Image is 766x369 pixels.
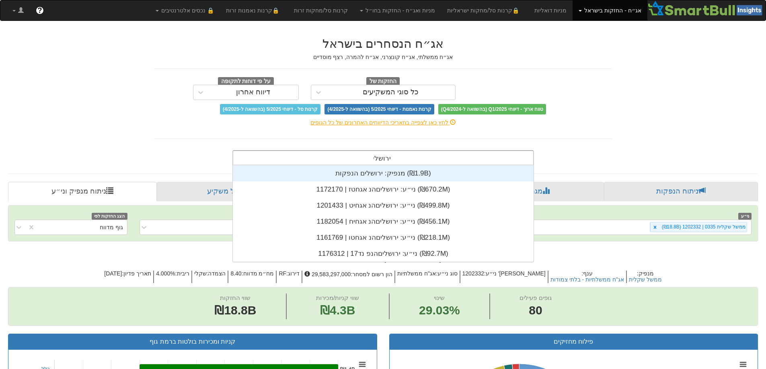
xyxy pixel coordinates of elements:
[153,271,191,283] h5: ריבית : 4.000%
[550,277,624,283] button: אג"ח ממשלתיות - בלתי צמודות
[659,222,747,232] div: ממשל שקלית 0335 | 1202332 (₪18.8B)
[14,338,371,345] h3: קניות ומכירות בולטות ברמת גוף
[157,182,308,201] a: פרופיל משקיע
[214,304,256,317] span: ₪18.8B
[366,77,400,86] span: החזקות של
[320,304,355,317] span: ₪4.3B
[220,0,288,20] a: 🔒קרנות נאמנות זרות
[460,271,548,283] h5: [PERSON_NAME]' ני״ע : 1202332
[233,246,534,262] div: ני״ע: ‏ירושליםהנפ נד17 | 1176312 ‎(₪92.7M)‎
[30,0,50,20] a: ?
[8,182,157,201] a: ניתוח מנפיק וני״ע
[354,0,441,20] a: מניות ואג״ח - החזקות בחו״ל
[233,230,534,246] div: ני״ע: ‏ירושליםהנ אגחטו | 1161769 ‎(₪218.1M)‎
[233,165,534,262] div: grid
[629,277,662,283] button: ממשל שקלית
[233,214,534,230] div: ני״ע: ‏ירושליםהנ אגחיח | 1182054 ‎(₪456.1M)‎
[102,271,153,283] h5: תאריך פדיון : [DATE]
[288,0,354,20] a: קרנות סל/מחקות זרות
[324,104,434,114] span: קרנות נאמנות - דיווחי 5/2025 (בהשוואה ל-4/2025)
[8,249,758,263] h2: ממשל שקלית 0335 | 1202332 - ניתוח ני״ע
[394,271,460,283] h5: סוג ני״ע : אג"ח ממשלתיות
[154,37,612,50] h2: אג״ח הנסחרים בישראל
[218,77,274,86] span: על פי דוחות לתקופה
[573,0,647,20] a: אג״ח - החזקות בישראל
[233,181,534,198] div: ני״ע: ‏ירושליםהנ אגחטז | 1172170 ‎(₪670.2M)‎
[738,213,752,220] span: ני״ע
[154,54,612,60] h5: אג״ח ממשלתי, אג״ח קונצרני, אג״ח להמרה, רצף מוסדיים
[396,338,752,345] h3: פילוח מחזיקים
[604,182,758,201] a: ניתוח הנפקות
[302,271,394,283] h5: הון רשום למסחר : 29,583,297,000
[100,223,123,231] div: גוף מדווח
[419,302,460,319] span: 29.03%
[191,271,228,283] h5: הצמדה : שקלי
[438,104,546,114] span: טווח ארוך - דיווחי Q1/2025 (בהשוואה ל-Q4/2024)
[228,271,276,283] h5: מח״מ מדווח : 8.40
[236,88,270,96] div: דיווח אחרון
[37,6,42,14] span: ?
[150,0,220,20] a: 🔒 נכסים אלטרנטיבים
[520,294,551,301] span: גופים פעילים
[220,294,251,301] span: שווי החזקות
[441,0,528,20] a: 🔒קרנות סל/מחקות ישראליות
[647,0,766,16] img: Smartbull
[363,88,419,96] div: כל סוגי המשקיעים
[316,294,359,301] span: שווי קניות/מכירות
[626,271,664,283] h5: מנפיק :
[220,104,320,114] span: קרנות סל - דיווחי 5/2025 (בהשוואה ל-4/2025)
[92,213,127,220] span: הצג החזקות לפי
[148,118,618,126] div: לחץ כאן לצפייה בתאריכי הדיווחים האחרונים של כל הגופים
[276,271,302,283] h5: דירוג : RF
[520,302,551,319] span: 80
[233,198,534,214] div: ני״ע: ‏ירושליםהנ אגחיט | 1201433 ‎(₪499.8M)‎
[434,294,445,301] span: שינוי
[548,271,626,283] h5: ענף :
[233,165,534,181] div: מנפיק: ‏ירושלים הנפקות ‎(₪1.9B)‎
[528,0,573,20] a: מניות דואליות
